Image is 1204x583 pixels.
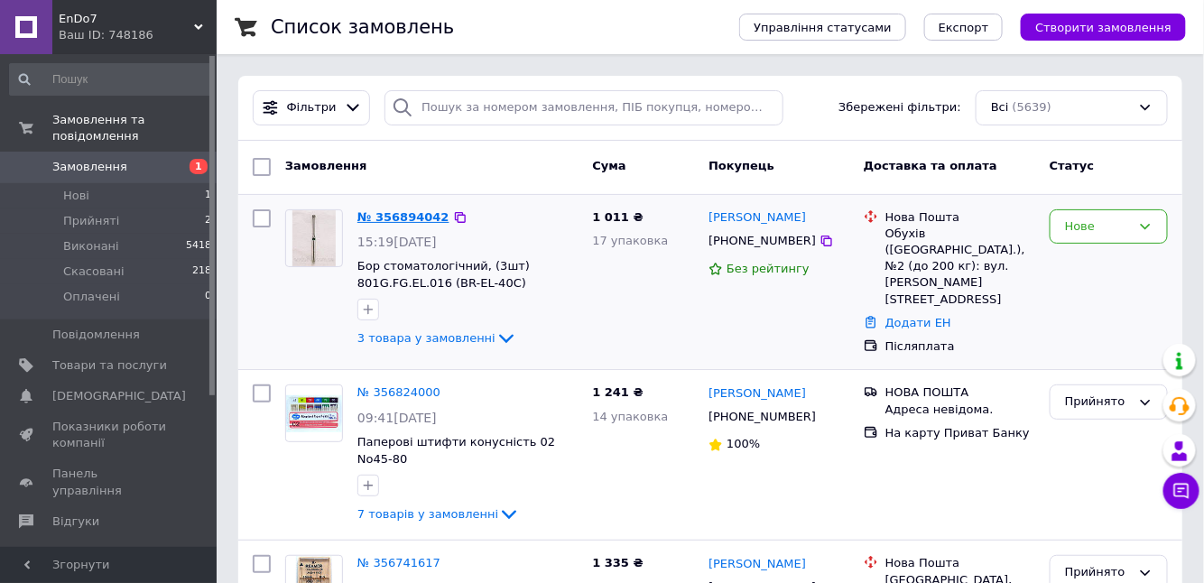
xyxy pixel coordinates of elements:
span: Товари та послуги [52,357,167,374]
input: Пошук [9,63,213,96]
span: 15:19[DATE] [357,235,437,249]
span: Покупець [709,159,774,172]
a: 3 товара у замовленні [357,331,517,345]
a: № 356824000 [357,385,440,399]
button: Створити замовлення [1021,14,1186,41]
div: Прийнято [1065,563,1131,582]
span: 1 011 ₴ [592,210,643,224]
span: 0 [205,289,211,305]
span: Показники роботи компанії [52,419,167,451]
div: Ваш ID: 748186 [59,27,217,43]
a: Бор стоматологічний, (3шт) 801G.FG.EL.016 (BR-EL-40C) CROSSTECH [357,259,530,306]
span: Покупці [52,544,101,560]
span: 09:41[DATE] [357,411,437,425]
span: Скасовані [63,264,125,280]
span: 2 [205,213,211,229]
a: 7 товарів у замовленні [357,507,520,521]
span: Експорт [939,21,989,34]
span: Доставка та оплата [864,159,997,172]
input: Пошук за номером замовлення, ПІБ покупця, номером телефону, Email, номером накладної [384,90,783,125]
button: Управління статусами [739,14,906,41]
a: Паперові штифти конусність 02 No45-80 [357,435,563,466]
div: Адреса невідома. [885,402,1035,418]
span: Управління статусами [754,21,892,34]
span: 5418 [186,238,211,254]
span: 1 241 ₴ [592,385,643,399]
span: Збережені фільтри: [838,99,961,116]
div: Обухів ([GEOGRAPHIC_DATA].), №2 (до 200 кг): вул. [PERSON_NAME][STREET_ADDRESS] [885,226,1035,308]
a: [PERSON_NAME] [709,385,806,403]
div: Прийнято [1065,393,1131,412]
span: Виконані [63,238,119,254]
a: [PERSON_NAME] [709,556,806,573]
span: Створити замовлення [1035,21,1172,34]
span: Cума [592,159,625,172]
button: Експорт [924,14,1004,41]
button: Чат з покупцем [1163,473,1199,509]
span: 1 [205,188,211,204]
span: 3 товара у замовленні [357,331,495,345]
span: 100% [727,437,760,450]
span: Відгуки [52,514,99,530]
div: [PHONE_NUMBER] [705,229,820,253]
span: Замовлення та повідомлення [52,112,217,144]
div: Післяплата [885,338,1035,355]
a: № 356741617 [357,556,440,569]
span: Панель управління [52,466,167,498]
span: Оплачені [63,289,120,305]
a: Додати ЕН [885,316,951,329]
div: На карту Приват Банку [885,425,1035,441]
span: Статус [1050,159,1095,172]
span: [DEMOGRAPHIC_DATA] [52,388,186,404]
span: Нові [63,188,89,204]
a: [PERSON_NAME] [709,209,806,227]
span: Фільтри [287,99,337,116]
span: 7 товарів у замовленні [357,507,498,521]
span: 1 335 ₴ [592,556,643,569]
a: Фото товару [285,384,343,442]
div: Нова Пошта [885,555,1035,571]
img: Фото товару [292,210,336,266]
span: EnDo7 [59,11,194,27]
span: Замовлення [285,159,366,172]
a: № 356894042 [357,210,449,224]
span: 218 [192,264,211,280]
div: Нове [1065,217,1131,236]
a: Створити замовлення [1003,20,1186,33]
h1: Список замовлень [271,16,454,38]
span: 1 [190,159,208,174]
span: (5639) [1013,100,1051,114]
span: Всі [991,99,1009,116]
span: Без рейтингу [727,262,810,275]
div: Нова Пошта [885,209,1035,226]
div: НОВА ПОШТА [885,384,1035,401]
div: [PHONE_NUMBER] [705,405,820,429]
span: Повідомлення [52,327,140,343]
a: Фото товару [285,209,343,267]
span: Замовлення [52,159,127,175]
span: 17 упаковка [592,234,668,247]
img: Фото товару [286,395,342,432]
span: 14 упаковка [592,410,668,423]
span: Прийняті [63,213,119,229]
